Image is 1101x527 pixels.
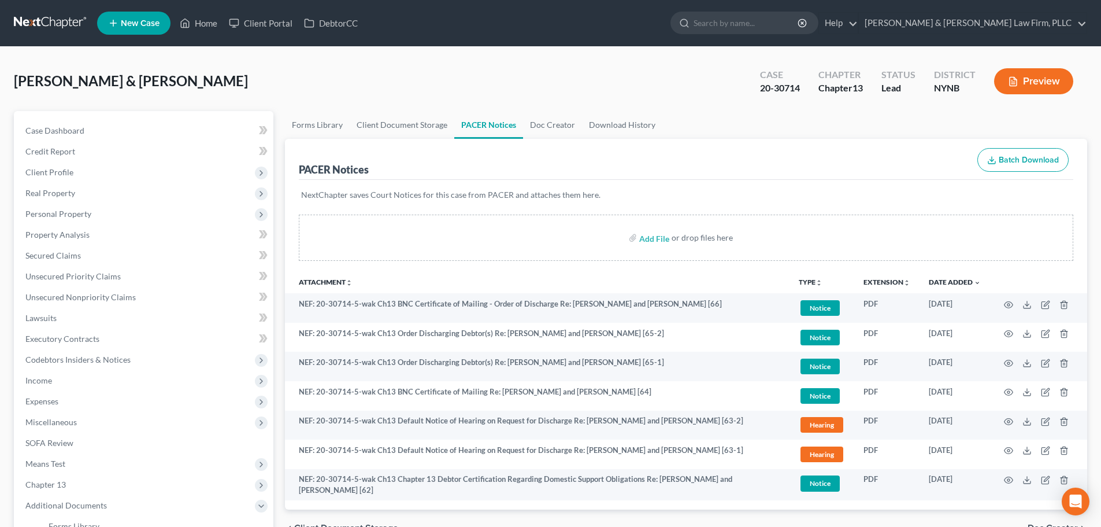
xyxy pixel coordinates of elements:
[852,82,863,93] span: 13
[920,411,990,440] td: [DATE]
[25,271,121,281] span: Unsecured Priority Claims
[854,411,920,440] td: PDF
[25,375,52,385] span: Income
[25,459,65,469] span: Means Test
[934,68,976,82] div: District
[800,417,843,433] span: Hearing
[299,278,353,286] a: Attachmentunfold_more
[25,480,66,489] span: Chapter 13
[920,293,990,323] td: [DATE]
[854,440,920,469] td: PDF
[285,381,789,411] td: NEF: 20-30714-5-wak Ch13 BNC Certificate of Mailing Re: [PERSON_NAME] and [PERSON_NAME] [64]
[174,13,223,34] a: Home
[523,111,582,139] a: Doc Creator
[25,313,57,323] span: Lawsuits
[815,279,822,286] i: unfold_more
[760,68,800,82] div: Case
[301,189,1071,201] p: NextChapter saves Court Notices for this case from PACER and attaches them here.
[25,500,107,510] span: Additional Documents
[799,298,845,318] a: Notice
[920,469,990,501] td: [DATE]
[16,120,273,141] a: Case Dashboard
[16,141,273,162] a: Credit Report
[694,12,799,34] input: Search by name...
[25,334,99,344] span: Executory Contracts
[25,355,131,364] span: Codebtors Insiders & Notices
[974,279,981,286] i: expand_more
[994,68,1073,94] button: Preview
[346,279,353,286] i: unfold_more
[920,381,990,411] td: [DATE]
[285,293,789,323] td: NEF: 20-30714-5-wak Ch13 BNC Certificate of Mailing - Order of Discharge Re: [PERSON_NAME] and [P...
[582,111,662,139] a: Download History
[672,232,733,244] div: or drop files here
[223,13,298,34] a: Client Portal
[881,68,915,82] div: Status
[800,447,843,462] span: Hearing
[920,323,990,352] td: [DATE]
[859,13,1087,34] a: [PERSON_NAME] & [PERSON_NAME] Law Firm, PLLC
[298,13,364,34] a: DebtorCC
[25,396,58,406] span: Expenses
[799,474,845,493] a: Notice
[863,278,910,286] a: Extensionunfold_more
[799,357,845,376] a: Notice
[25,209,91,219] span: Personal Property
[1062,488,1089,515] div: Open Intercom Messenger
[25,126,84,135] span: Case Dashboard
[25,188,75,198] span: Real Property
[819,13,858,34] a: Help
[285,469,789,501] td: NEF: 20-30714-5-wak Ch13 Chapter 13 Debtor Certification Regarding Domestic Support Obligations R...
[25,250,81,260] span: Secured Claims
[929,278,981,286] a: Date Added expand_more
[16,433,273,454] a: SOFA Review
[800,300,840,316] span: Notice
[285,440,789,469] td: NEF: 20-30714-5-wak Ch13 Default Notice of Hearing on Request for Discharge Re: [PERSON_NAME] and...
[25,146,75,156] span: Credit Report
[799,328,845,347] a: Notice
[285,352,789,381] td: NEF: 20-30714-5-wak Ch13 Order Discharging Debtor(s) Re: [PERSON_NAME] and [PERSON_NAME] [65-1]
[14,72,248,89] span: [PERSON_NAME] & [PERSON_NAME]
[799,279,822,286] button: TYPEunfold_more
[800,359,840,374] span: Notice
[121,19,160,28] span: New Case
[999,155,1059,165] span: Batch Download
[454,111,523,139] a: PACER Notices
[16,266,273,287] a: Unsecured Priority Claims
[25,292,136,302] span: Unsecured Nonpriority Claims
[285,323,789,352] td: NEF: 20-30714-5-wak Ch13 Order Discharging Debtor(s) Re: [PERSON_NAME] and [PERSON_NAME] [65-2]
[350,111,454,139] a: Client Document Storage
[16,224,273,245] a: Property Analysis
[854,469,920,501] td: PDF
[818,82,863,95] div: Chapter
[881,82,915,95] div: Lead
[854,323,920,352] td: PDF
[800,330,840,345] span: Notice
[854,293,920,323] td: PDF
[25,417,77,427] span: Miscellaneous
[16,287,273,308] a: Unsecured Nonpriority Claims
[25,438,73,448] span: SOFA Review
[799,386,845,406] a: Notice
[799,415,845,434] a: Hearing
[16,245,273,266] a: Secured Claims
[934,82,976,95] div: NYNB
[903,279,910,286] i: unfold_more
[854,352,920,381] td: PDF
[854,381,920,411] td: PDF
[285,111,350,139] a: Forms Library
[25,167,73,177] span: Client Profile
[25,230,90,239] span: Property Analysis
[285,411,789,440] td: NEF: 20-30714-5-wak Ch13 Default Notice of Hearing on Request for Discharge Re: [PERSON_NAME] and...
[16,329,273,349] a: Executory Contracts
[799,445,845,464] a: Hearing
[800,476,840,491] span: Notice
[920,440,990,469] td: [DATE]
[800,388,840,404] span: Notice
[977,148,1069,172] button: Batch Download
[299,163,369,176] div: PACER Notices
[920,352,990,381] td: [DATE]
[16,308,273,329] a: Lawsuits
[760,82,800,95] div: 20-30714
[818,68,863,82] div: Chapter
